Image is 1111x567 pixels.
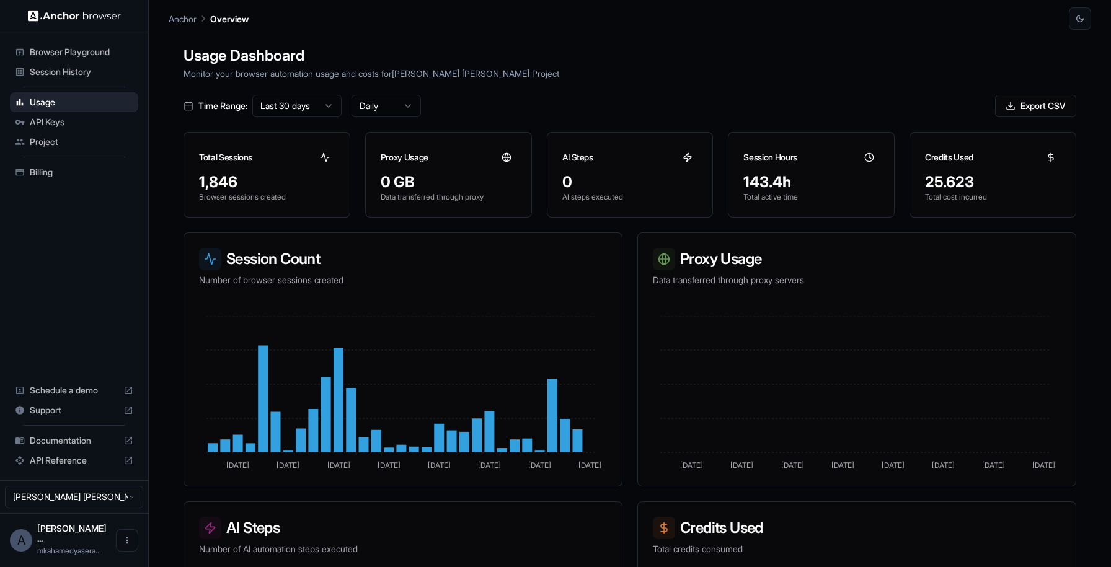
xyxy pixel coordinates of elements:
[10,112,138,132] div: API Keys
[781,460,804,470] tspan: [DATE]
[528,460,551,470] tspan: [DATE]
[30,166,133,178] span: Billing
[882,460,905,470] tspan: [DATE]
[116,529,138,552] button: Open menu
[199,517,607,539] h3: AI Steps
[653,248,1061,270] h3: Proxy Usage
[578,460,601,470] tspan: [DATE]
[327,460,350,470] tspan: [DATE]
[925,151,973,164] h3: Credits Used
[10,529,32,552] div: A
[378,460,401,470] tspan: [DATE]
[428,460,451,470] tspan: [DATE]
[28,10,121,22] img: Anchor Logo
[30,136,133,148] span: Project
[562,151,593,164] h3: AI Steps
[199,274,607,286] p: Number of browser sessions created
[381,151,428,164] h3: Proxy Usage
[169,12,197,25] p: Anchor
[982,460,1005,470] tspan: [DATE]
[30,96,133,108] span: Usage
[10,431,138,451] div: Documentation
[10,380,138,400] div: Schedule a demo
[184,45,1076,67] h1: Usage Dashboard
[30,454,118,467] span: API Reference
[30,116,133,128] span: API Keys
[925,172,1061,192] div: 25.623
[37,546,101,555] span: mkahamedyaserarafath@gmail.com
[199,192,335,202] p: Browser sessions created
[1032,460,1055,470] tspan: [DATE]
[743,172,879,192] div: 143.4h
[10,92,138,112] div: Usage
[932,460,955,470] tspan: [DATE]
[743,192,879,202] p: Total active time
[730,460,753,470] tspan: [DATE]
[37,523,107,543] span: Ahamed Yaser Arafath MK
[210,12,249,25] p: Overview
[680,460,703,470] tspan: [DATE]
[199,248,607,270] h3: Session Count
[199,543,607,555] p: Number of AI automation steps executed
[381,192,516,202] p: Data transferred through proxy
[198,100,247,112] span: Time Range:
[478,460,501,470] tspan: [DATE]
[653,274,1061,286] p: Data transferred through proxy servers
[169,12,249,25] nav: breadcrumb
[743,151,797,164] h3: Session Hours
[30,384,118,397] span: Schedule a demo
[925,192,1061,202] p: Total cost incurred
[30,404,118,416] span: Support
[831,460,854,470] tspan: [DATE]
[277,460,299,470] tspan: [DATE]
[10,162,138,182] div: Billing
[995,95,1076,117] button: Export CSV
[226,460,249,470] tspan: [DATE]
[184,67,1076,80] p: Monitor your browser automation usage and costs for [PERSON_NAME] [PERSON_NAME] Project
[653,517,1061,539] h3: Credits Used
[10,400,138,420] div: Support
[562,192,698,202] p: AI steps executed
[30,66,133,78] span: Session History
[10,62,138,82] div: Session History
[10,132,138,152] div: Project
[199,151,252,164] h3: Total Sessions
[199,172,335,192] div: 1,846
[381,172,516,192] div: 0 GB
[562,172,698,192] div: 0
[30,434,118,447] span: Documentation
[10,42,138,62] div: Browser Playground
[653,543,1061,555] p: Total credits consumed
[10,451,138,470] div: API Reference
[30,46,133,58] span: Browser Playground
